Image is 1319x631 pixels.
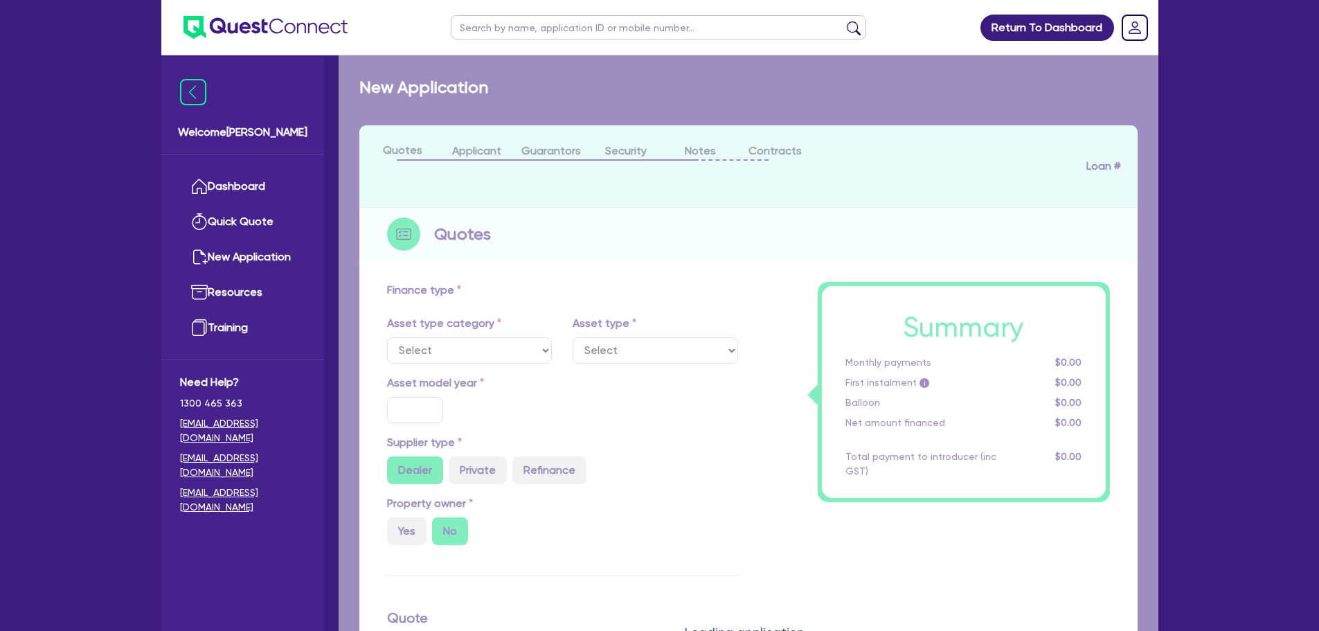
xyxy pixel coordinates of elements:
[180,451,305,480] a: [EMAIL_ADDRESS][DOMAIN_NAME]
[180,396,305,411] span: 1300 465 363
[180,169,305,204] a: Dashboard
[180,486,305,515] a: [EMAIL_ADDRESS][DOMAIN_NAME]
[180,240,305,275] a: New Application
[180,204,305,240] a: Quick Quote
[191,249,208,265] img: new-application
[1117,10,1153,46] a: Dropdown toggle
[180,310,305,346] a: Training
[980,15,1114,41] a: Return To Dashboard
[191,213,208,230] img: quick-quote
[180,374,305,391] span: Need Help?
[180,79,206,105] img: icon-menu-close
[180,275,305,310] a: Resources
[178,124,307,141] span: Welcome [PERSON_NAME]
[191,319,208,336] img: training
[191,284,208,301] img: resources
[180,416,305,445] a: [EMAIL_ADDRESS][DOMAIN_NAME]
[451,15,866,39] input: Search by name, application ID or mobile number...
[183,16,348,39] img: quest-connect-logo-blue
